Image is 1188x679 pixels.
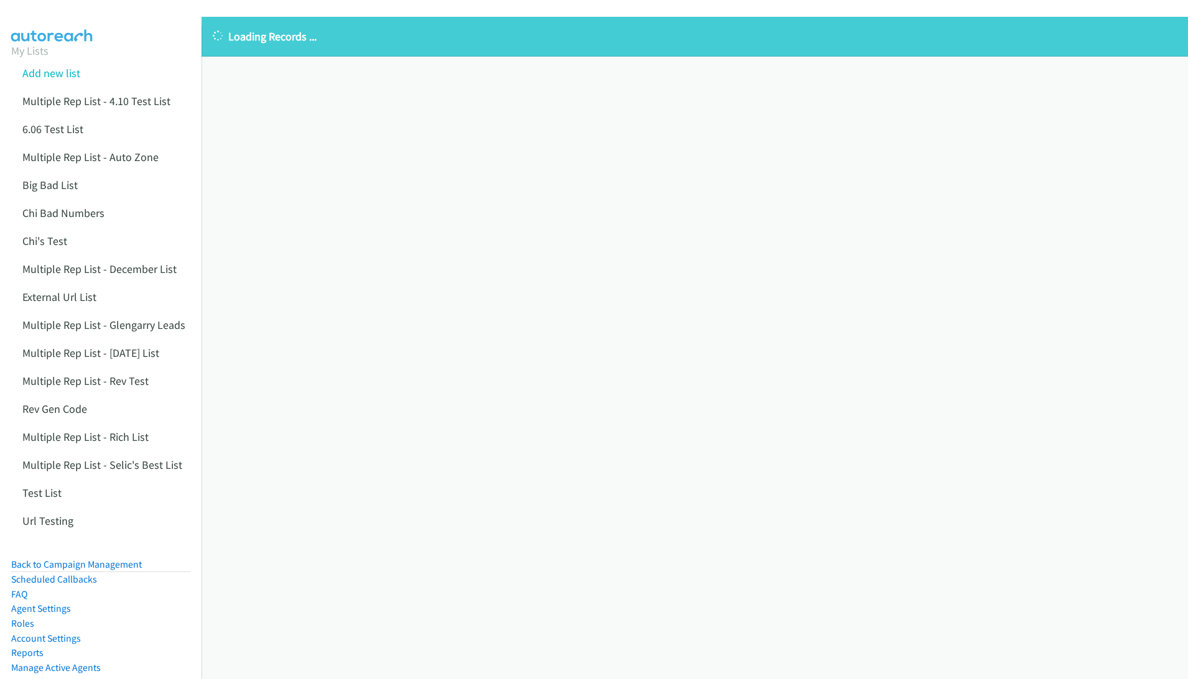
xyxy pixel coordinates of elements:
a: Url Testing [22,514,73,528]
a: Multiple Rep List - 4.10 Test List [22,94,170,108]
a: My Lists [11,44,49,58]
a: Scheduled Callbacks [11,573,97,585]
a: Multiple Rep List - Rev Test [22,374,149,388]
a: Account Settings [11,632,81,644]
a: Test List [22,486,62,500]
a: Multiple Rep List - [DATE] List [22,346,159,360]
a: Manage Active Agents [11,662,101,673]
a: Rev Gen Code [22,402,87,416]
a: Multiple Rep List - Glengarry Leads [22,318,185,332]
a: Add new list [22,66,80,80]
a: Multiple Rep List - Rich List [22,430,149,444]
a: Roles [11,617,34,629]
a: Chi's Test [22,234,67,248]
a: Multiple Rep List - Auto Zone [22,150,159,164]
a: Chi Bad Numbers [22,206,104,220]
a: Multiple Rep List - Selic's Best List [22,458,182,472]
a: Back to Campaign Management [11,558,142,570]
a: FAQ [11,588,27,600]
a: External Url List [22,290,96,304]
a: Big Bad List [22,178,78,192]
a: Multiple Rep List - December List [22,262,177,276]
a: Agent Settings [11,603,71,614]
a: 6.06 Test List [22,122,83,136]
a: Reports [11,647,44,658]
p: Loading Records ... [213,28,1177,45]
